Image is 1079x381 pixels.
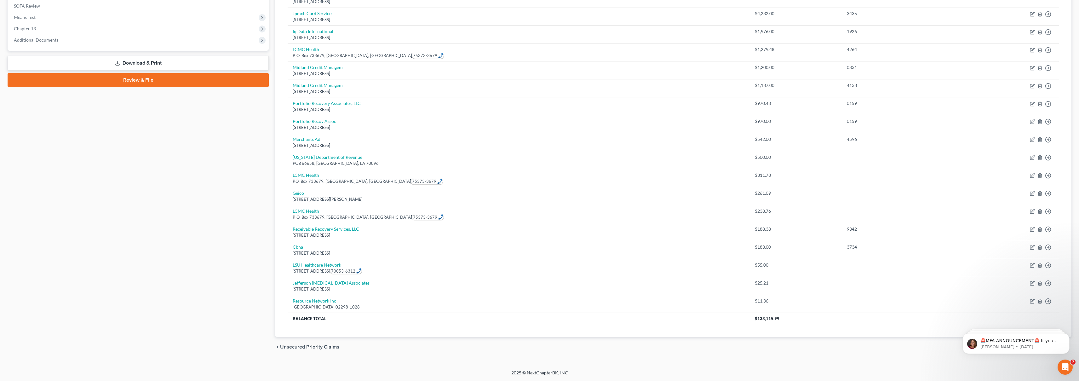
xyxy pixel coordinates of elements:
[755,298,837,304] div: $11.36
[755,208,837,214] div: $238.76
[847,46,956,53] div: 4264
[293,118,336,124] a: Portfolio Recov Assoc
[293,190,304,196] a: Geico
[847,244,956,250] div: 3734
[9,0,269,12] a: SOFA Review
[293,17,744,23] div: [STREET_ADDRESS]
[293,142,744,148] div: [STREET_ADDRESS]
[275,344,280,349] i: chevron_left
[293,83,343,88] a: Midland Credit Managem
[412,214,444,220] div: Call: 75373-3679
[847,100,956,107] div: 0159
[293,280,370,286] a: Jefferson [MEDICAL_DATA] Associates
[293,101,361,106] a: Portfolio Recovery Associates, LLC
[755,154,837,160] div: $500.00
[293,208,319,214] a: LCMC Health
[953,320,1079,364] iframe: Intercom notifications message
[14,26,36,31] span: Chapter 13
[293,244,303,250] a: Cbna
[14,37,58,43] span: Additional Documents
[1070,360,1076,365] span: 7
[847,10,956,17] div: 3435
[755,280,837,286] div: $25.21
[438,53,443,58] img: hfpfyWBK5wQHBAGPgDf9c6qAYOxxMAAAAASUVORK5CYII=
[847,226,956,232] div: 9342
[330,268,362,274] div: Call: 70053-6312
[293,286,744,292] div: [STREET_ADDRESS]
[280,344,339,349] span: Unsecured Priority Claims
[360,370,719,381] div: 2025 © NextChapterBK, INC
[275,344,339,349] button: chevron_left Unsecured Priority Claims
[755,190,837,196] div: $261.09
[293,35,744,41] div: [STREET_ADDRESS]
[293,268,744,274] div: [STREET_ADDRESS]
[847,82,956,89] div: 4133
[755,82,837,89] div: $1,137.00
[293,226,359,232] a: Receivable Recovery Services. LLC
[293,214,744,220] div: P. O. Box 733679, [GEOGRAPHIC_DATA], [GEOGRAPHIC_DATA]
[755,226,837,232] div: $188.38
[356,268,361,274] img: hfpfyWBK5wQHBAGPgDf9c6qAYOxxMAAAAASUVORK5CYII=
[438,214,443,220] img: hfpfyWBK5wQHBAGPgDf9c6qAYOxxMAAAAASUVORK5CYII=
[847,64,956,71] div: 0831
[293,136,320,142] a: Merchants Ad
[293,250,744,256] div: [STREET_ADDRESS]
[293,178,744,184] div: P.O. Box 733679, [GEOGRAPHIC_DATA], [GEOGRAPHIC_DATA]
[755,262,837,268] div: $55.00
[14,3,40,9] span: SOFA Review
[288,313,749,324] th: Balance Total
[412,53,444,59] div: Call: 75373-3679
[755,172,837,178] div: $311.78
[293,298,336,303] a: Resource Network Inc
[293,65,343,70] a: Midland Credit Managem
[755,118,837,124] div: $970.00
[293,124,744,130] div: [STREET_ADDRESS]
[293,47,319,52] a: LCMC Health
[847,28,956,35] div: 1926
[755,100,837,107] div: $970.48
[755,10,837,17] div: $4,232.00
[411,178,443,184] div: Call: 75373-3679
[293,53,744,59] div: P. O. Box 733679, [GEOGRAPHIC_DATA], [GEOGRAPHIC_DATA]
[755,136,837,142] div: $542.00
[755,64,837,71] div: $1,200.00
[293,304,744,310] div: [GEOGRAPHIC_DATA] 02298-1028
[293,160,744,166] div: POB 66658, [GEOGRAPHIC_DATA], LA 70896
[8,73,269,87] a: Review & File
[755,46,837,53] div: $1,279.48
[847,118,956,124] div: 0159
[293,107,744,113] div: [STREET_ADDRESS]
[1058,360,1073,375] iframe: Intercom live chat
[755,28,837,35] div: $1,976.00
[293,71,744,77] div: [STREET_ADDRESS]
[847,136,956,142] div: 4596
[293,172,319,178] a: LCMC Health
[293,29,333,34] a: Iq Data International
[293,89,744,95] div: [STREET_ADDRESS]
[8,56,269,71] a: Download & Print
[755,244,837,250] div: $183.00
[293,11,333,16] a: Jpmcb Card Services
[293,196,744,202] div: [STREET_ADDRESS][PERSON_NAME]
[293,262,341,268] a: LSU Healthcare Network
[293,154,362,160] a: [US_STATE] Department of Revenue
[437,178,442,184] img: hfpfyWBK5wQHBAGPgDf9c6qAYOxxMAAAAASUVORK5CYII=
[293,232,744,238] div: [STREET_ADDRESS]
[14,14,36,20] span: Means Test
[755,316,779,321] span: $133,115.99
